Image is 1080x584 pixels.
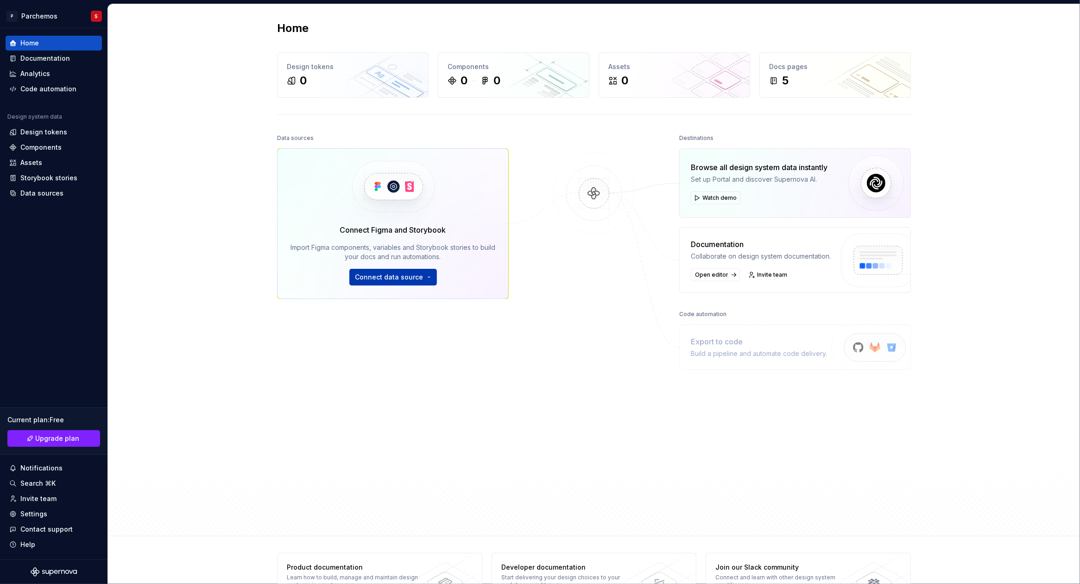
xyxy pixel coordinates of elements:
[21,12,57,21] div: Parchemos
[702,194,737,202] span: Watch demo
[493,73,500,88] div: 0
[291,243,495,261] div: Import Figma components, variables and Storybook stories to build your docs and run automations.
[349,269,437,286] button: Connect data source
[6,476,102,491] button: Search ⌘K
[691,252,831,261] div: Collaborate on design system documentation.
[20,189,63,198] div: Data sources
[691,175,827,184] div: Set up Portal and discover Supernova AI.
[277,21,309,36] h2: Home
[501,563,636,572] div: Developer documentation
[20,173,77,183] div: Storybook stories
[277,132,314,145] div: Data sources
[691,336,827,347] div: Export to code
[2,6,106,26] button: PParchemosS
[782,73,789,88] div: 5
[7,113,62,121] div: Design system data
[287,62,419,71] div: Design tokens
[20,38,39,48] div: Home
[6,140,102,155] a: Components
[355,273,423,282] span: Connect data source
[6,537,102,552] button: Help
[20,509,47,519] div: Settings
[20,127,67,137] div: Design tokens
[340,224,446,235] div: Connect Figma and Storybook
[715,563,850,572] div: Join our Slack community
[6,491,102,506] a: Invite team
[621,73,628,88] div: 0
[6,507,102,521] a: Settings
[6,125,102,140] a: Design tokens
[20,494,57,503] div: Invite team
[20,84,76,94] div: Code automation
[759,52,911,98] a: Docs pages5
[679,308,726,321] div: Code automation
[461,73,467,88] div: 0
[757,271,787,279] span: Invite team
[691,268,740,281] a: Open editor
[448,62,580,71] div: Components
[287,563,422,572] div: Product documentation
[769,62,901,71] div: Docs pages
[20,158,42,167] div: Assets
[6,82,102,96] a: Code automation
[7,430,100,447] a: Upgrade plan
[745,268,791,281] a: Invite team
[438,52,589,98] a: Components00
[6,461,102,476] button: Notifications
[7,415,100,425] div: Current plan : Free
[20,54,70,63] div: Documentation
[31,567,77,577] svg: Supernova Logo
[20,540,35,549] div: Help
[6,51,102,66] a: Documentation
[95,13,98,20] div: S
[300,73,307,88] div: 0
[6,171,102,185] a: Storybook stories
[277,52,429,98] a: Design tokens0
[6,522,102,537] button: Contact support
[36,434,80,443] span: Upgrade plan
[691,239,831,250] div: Documentation
[599,52,750,98] a: Assets0
[20,479,56,488] div: Search ⌘K
[20,143,62,152] div: Components
[6,36,102,51] a: Home
[679,132,714,145] div: Destinations
[695,271,728,279] span: Open editor
[691,162,827,173] div: Browse all design system data instantly
[691,191,741,204] button: Watch demo
[6,11,18,22] div: P
[6,66,102,81] a: Analytics
[20,463,63,473] div: Notifications
[6,155,102,170] a: Assets
[6,186,102,201] a: Data sources
[20,525,73,534] div: Contact support
[608,62,740,71] div: Assets
[691,349,827,358] div: Build a pipeline and automate code delivery.
[20,69,50,78] div: Analytics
